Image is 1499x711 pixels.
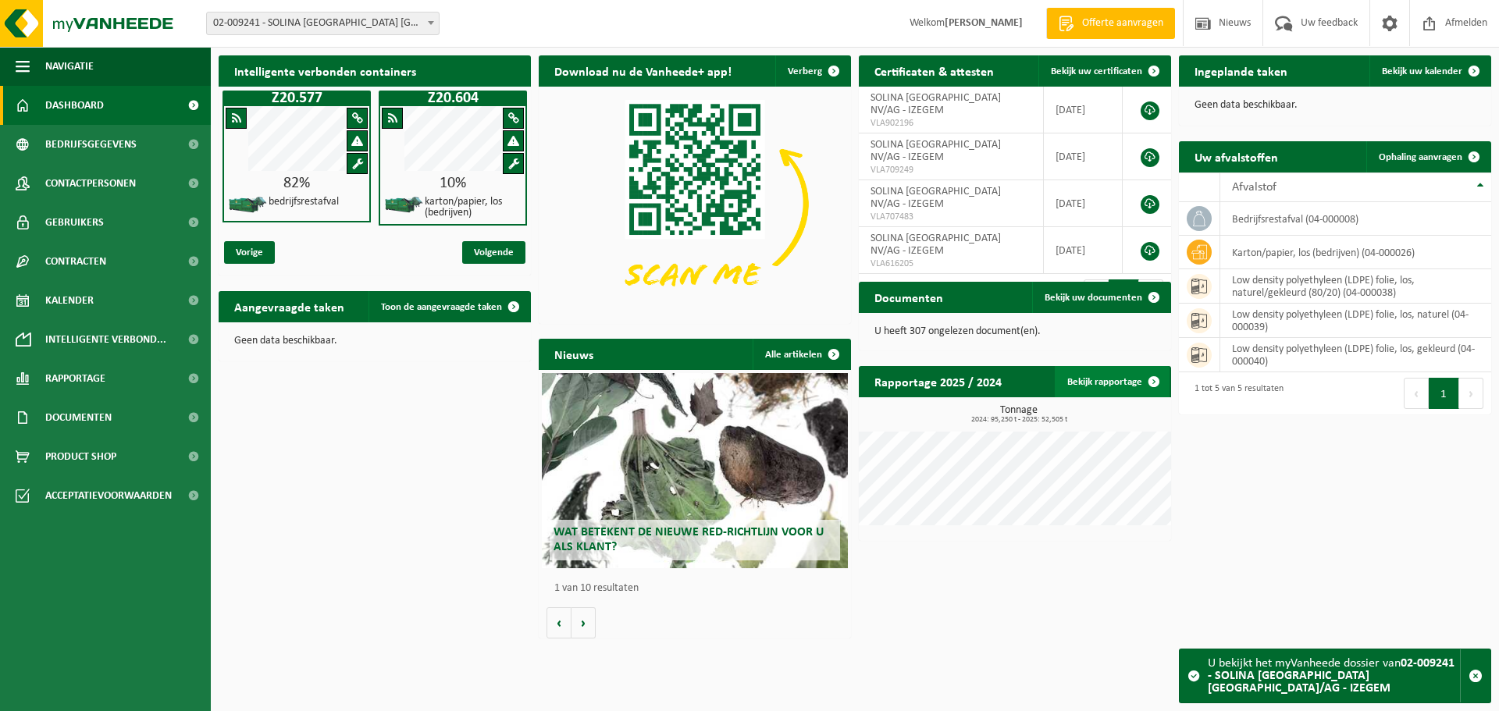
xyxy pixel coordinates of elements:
[874,326,1155,337] p: U heeft 307 ongelezen document(en).
[45,242,106,281] span: Contracten
[1220,338,1491,372] td: low density polyethyleen (LDPE) folie, los, gekleurd (04-000040)
[1044,227,1123,274] td: [DATE]
[788,66,822,76] span: Verberg
[871,139,1001,163] span: SOLINA [GEOGRAPHIC_DATA] NV/AG - IZEGEM
[1429,378,1459,409] button: 1
[380,176,525,191] div: 10%
[1044,133,1123,180] td: [DATE]
[45,164,136,203] span: Contactpersonen
[871,186,1001,210] span: SOLINA [GEOGRAPHIC_DATA] NV/AG - IZEGEM
[1369,55,1490,87] a: Bekijk uw kalender
[384,195,423,215] img: HK-XZ-20-GN-01
[859,55,1009,86] h2: Certificaten & attesten
[1055,366,1170,397] a: Bekijk rapportage
[45,47,94,86] span: Navigatie
[1220,304,1491,338] td: low density polyethyleen (LDPE) folie, los, naturel (04-000039)
[45,359,105,398] span: Rapportage
[753,339,849,370] a: Alle artikelen
[228,195,267,215] img: HK-XZ-20-GN-01
[1051,66,1142,76] span: Bekijk uw certificaten
[224,176,369,191] div: 82%
[1232,181,1276,194] span: Afvalstof
[547,607,571,638] button: Vorige
[871,233,1001,257] span: SOLINA [GEOGRAPHIC_DATA] NV/AG - IZEGEM
[859,366,1017,396] h2: Rapportage 2025 / 2024
[871,211,1031,223] span: VLA707483
[1195,100,1476,111] p: Geen data beschikbaar.
[871,164,1031,176] span: VLA709249
[859,282,959,312] h2: Documenten
[539,87,851,321] img: Download de VHEPlus App
[381,302,502,312] span: Toon de aangevraagde taken
[871,258,1031,270] span: VLA616205
[1044,180,1123,227] td: [DATE]
[1382,66,1462,76] span: Bekijk uw kalender
[867,405,1171,424] h3: Tonnage
[1045,293,1142,303] span: Bekijk uw documenten
[234,336,515,347] p: Geen data beschikbaar.
[871,117,1031,130] span: VLA902196
[1187,376,1284,411] div: 1 tot 5 van 5 resultaten
[1038,55,1170,87] a: Bekijk uw certificaten
[775,55,849,87] button: Verberg
[1032,282,1170,313] a: Bekijk uw documenten
[425,197,520,219] h4: karton/papier, los (bedrijven)
[462,241,525,264] span: Volgende
[383,91,523,106] h1: Z20.604
[1404,378,1429,409] button: Previous
[1046,8,1175,39] a: Offerte aanvragen
[1459,378,1483,409] button: Next
[1208,649,1460,702] div: U bekijkt het myVanheede dossier van
[206,12,440,35] span: 02-009241 - SOLINA BELGIUM NV/AG - IZEGEM
[542,373,848,568] a: Wat betekent de nieuwe RED-richtlijn voor u als klant?
[539,339,609,369] h2: Nieuws
[1220,269,1491,304] td: low density polyethyleen (LDPE) folie, los, naturel/gekleurd (80/20) (04-000038)
[207,12,439,34] span: 02-009241 - SOLINA BELGIUM NV/AG - IZEGEM
[369,291,529,322] a: Toon de aangevraagde taken
[226,91,367,106] h1: Z20.577
[867,416,1171,424] span: 2024: 95,250 t - 2025: 52,505 t
[1179,55,1303,86] h2: Ingeplande taken
[224,241,275,264] span: Vorige
[539,55,747,86] h2: Download nu de Vanheede+ app!
[1078,16,1167,31] span: Offerte aanvragen
[571,607,596,638] button: Volgende
[1208,657,1454,695] strong: 02-009241 - SOLINA [GEOGRAPHIC_DATA] [GEOGRAPHIC_DATA]/AG - IZEGEM
[45,125,137,164] span: Bedrijfsgegevens
[1379,152,1462,162] span: Ophaling aanvragen
[1366,141,1490,172] a: Ophaling aanvragen
[1220,236,1491,269] td: karton/papier, los (bedrijven) (04-000026)
[554,583,843,594] p: 1 van 10 resultaten
[1044,87,1123,133] td: [DATE]
[45,320,166,359] span: Intelligente verbond...
[45,203,104,242] span: Gebruikers
[45,398,112,437] span: Documenten
[45,86,104,125] span: Dashboard
[1220,202,1491,236] td: bedrijfsrestafval (04-000008)
[945,17,1023,29] strong: [PERSON_NAME]
[219,291,360,322] h2: Aangevraagde taken
[45,281,94,320] span: Kalender
[871,92,1001,116] span: SOLINA [GEOGRAPHIC_DATA] NV/AG - IZEGEM
[219,55,531,86] h2: Intelligente verbonden containers
[45,476,172,515] span: Acceptatievoorwaarden
[45,437,116,476] span: Product Shop
[1179,141,1294,172] h2: Uw afvalstoffen
[554,526,824,553] span: Wat betekent de nieuwe RED-richtlijn voor u als klant?
[269,197,339,208] h4: bedrijfsrestafval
